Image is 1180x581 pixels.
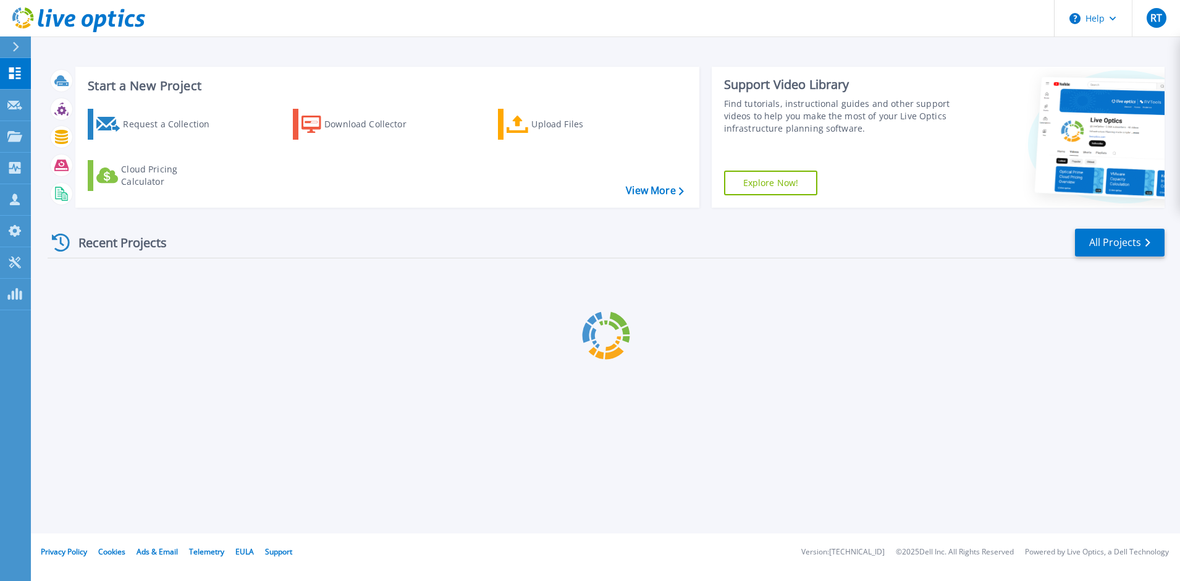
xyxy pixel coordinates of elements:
div: Recent Projects [48,227,183,258]
a: View More [626,185,683,197]
a: Privacy Policy [41,546,87,557]
a: Telemetry [189,546,224,557]
a: EULA [235,546,254,557]
a: Download Collector [293,109,431,140]
a: Cloud Pricing Calculator [88,160,225,191]
li: Version: [TECHNICAL_ID] [801,548,885,556]
a: Cookies [98,546,125,557]
a: Ads & Email [137,546,178,557]
a: All Projects [1075,229,1165,257]
a: Support [265,546,292,557]
div: Download Collector [324,112,423,137]
li: Powered by Live Optics, a Dell Technology [1025,548,1169,556]
li: © 2025 Dell Inc. All Rights Reserved [896,548,1014,556]
div: Request a Collection [123,112,222,137]
div: Find tutorials, instructional guides and other support videos to help you make the most of your L... [724,98,955,135]
div: Upload Files [531,112,630,137]
div: Support Video Library [724,77,955,93]
a: Explore Now! [724,171,818,195]
a: Request a Collection [88,109,225,140]
h3: Start a New Project [88,79,683,93]
div: Cloud Pricing Calculator [121,163,220,188]
span: RT [1150,13,1162,23]
a: Upload Files [498,109,636,140]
